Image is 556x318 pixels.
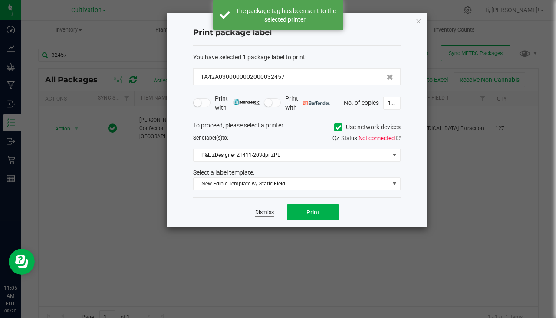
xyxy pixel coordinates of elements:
span: Not connected [359,135,395,141]
span: 1A42A0300000002000032457 [201,72,285,81]
span: label(s) [205,135,222,141]
span: QZ Status: [332,135,401,141]
div: : [193,53,401,62]
div: The package tag has been sent to the selected printer. [235,6,337,24]
div: To proceed, please select a printer. [187,121,407,134]
label: Use network devices [334,123,401,132]
iframe: Resource center [9,249,35,275]
span: No. of copies [344,99,379,106]
span: New Edible Template w/ Static Field [194,178,389,190]
span: P&L ZDesigner ZT411-203dpi ZPL [194,149,389,161]
span: Print with [285,94,330,112]
h4: Print package label [193,27,401,39]
img: mark_magic_cybra.png [233,99,260,105]
div: Select a label template. [187,168,407,177]
span: You have selected 1 package label to print [193,54,305,61]
button: Print [287,204,339,220]
span: Send to: [193,135,228,141]
a: Dismiss [255,209,274,216]
span: Print [306,209,319,216]
span: Print with [215,94,260,112]
img: bartender.png [303,101,330,105]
